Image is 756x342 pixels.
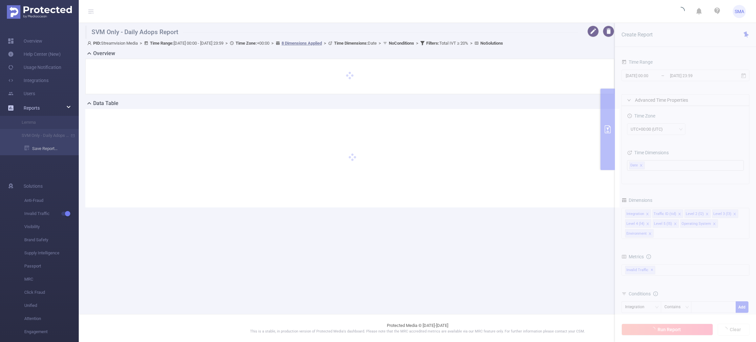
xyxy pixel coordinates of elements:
[87,41,503,46] span: Streamvision Media [DATE] 00:00 - [DATE] 23:59 +00:00
[87,41,93,45] i: icon: user
[8,61,61,74] a: Usage Notification
[389,41,414,46] b: No Conditions
[677,7,685,16] i: icon: loading
[8,74,49,87] a: Integrations
[150,41,174,46] b: Time Range:
[480,41,503,46] b: No Solutions
[282,41,322,46] u: 8 Dimensions Applied
[414,41,420,46] span: >
[24,180,43,193] span: Solutions
[93,41,101,46] b: PID:
[85,26,578,39] h1: SVM Only - Daily Adops Report
[24,260,79,273] span: Passport
[735,5,744,18] span: SMA
[377,41,383,46] span: >
[334,41,377,46] span: Date
[322,41,328,46] span: >
[468,41,474,46] span: >
[269,41,276,46] span: >
[426,41,468,46] span: Total IVT ≥ 20%
[8,87,35,100] a: Users
[8,48,61,61] a: Help Center (New)
[24,101,40,115] a: Reports
[236,41,257,46] b: Time Zone:
[95,329,740,334] p: This is a stable, in production version of Protected Media's dashboard. Please note that the MRC ...
[138,41,144,46] span: >
[24,233,79,246] span: Brand Safety
[334,41,368,46] b: Time Dimensions :
[24,220,79,233] span: Visibility
[24,273,79,286] span: MRC
[24,286,79,299] span: Click Fraud
[93,50,115,57] h2: Overview
[24,105,40,111] span: Reports
[24,299,79,312] span: Unified
[223,41,230,46] span: >
[24,246,79,260] span: Supply Intelligence
[93,99,118,107] h2: Data Table
[24,325,79,338] span: Engagement
[7,5,72,19] img: Protected Media
[426,41,439,46] b: Filters :
[24,312,79,325] span: Attention
[8,34,42,48] a: Overview
[24,207,79,220] span: Invalid Traffic
[24,194,79,207] span: Anti-Fraud
[79,314,756,342] footer: Protected Media © [DATE]-[DATE]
